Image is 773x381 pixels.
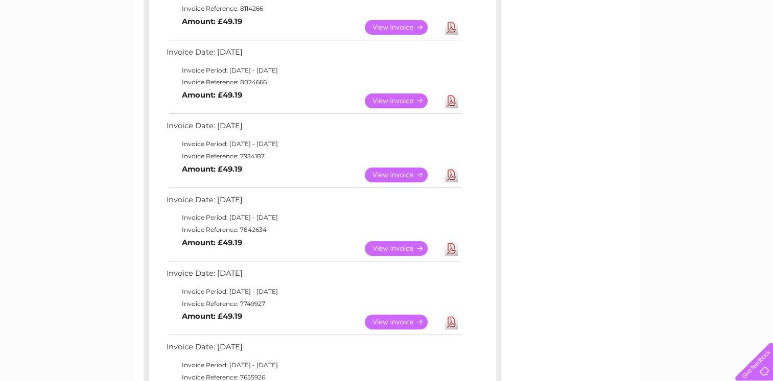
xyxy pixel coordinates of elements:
[164,193,463,212] td: Invoice Date: [DATE]
[182,90,242,100] b: Amount: £49.19
[164,3,463,15] td: Invoice Reference: 8114266
[445,168,458,182] a: Download
[164,64,463,77] td: Invoice Period: [DATE] - [DATE]
[182,312,242,321] b: Amount: £49.19
[705,43,730,51] a: Contact
[164,76,463,88] td: Invoice Reference: 8024666
[365,315,440,329] a: View
[445,241,458,256] a: Download
[365,93,440,108] a: View
[27,27,79,58] img: logo.png
[164,340,463,359] td: Invoice Date: [DATE]
[164,150,463,162] td: Invoice Reference: 7934187
[164,285,463,298] td: Invoice Period: [DATE] - [DATE]
[365,168,440,182] a: View
[647,43,678,51] a: Telecoms
[164,298,463,310] td: Invoice Reference: 7749927
[164,224,463,236] td: Invoice Reference: 7842634
[146,6,628,50] div: Clear Business is a trading name of Verastar Limited (registered in [GEOGRAPHIC_DATA] No. 3667643...
[365,241,440,256] a: View
[365,20,440,35] a: View
[684,43,699,51] a: Blog
[164,138,463,150] td: Invoice Period: [DATE] - [DATE]
[164,119,463,138] td: Invoice Date: [DATE]
[164,45,463,64] td: Invoice Date: [DATE]
[445,20,458,35] a: Download
[619,43,641,51] a: Energy
[182,238,242,247] b: Amount: £49.19
[182,17,242,26] b: Amount: £49.19
[580,5,651,18] a: 0333 014 3131
[164,211,463,224] td: Invoice Period: [DATE] - [DATE]
[593,43,613,51] a: Water
[164,359,463,371] td: Invoice Period: [DATE] - [DATE]
[164,267,463,285] td: Invoice Date: [DATE]
[182,164,242,174] b: Amount: £49.19
[445,315,458,329] a: Download
[445,93,458,108] a: Download
[739,43,763,51] a: Log out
